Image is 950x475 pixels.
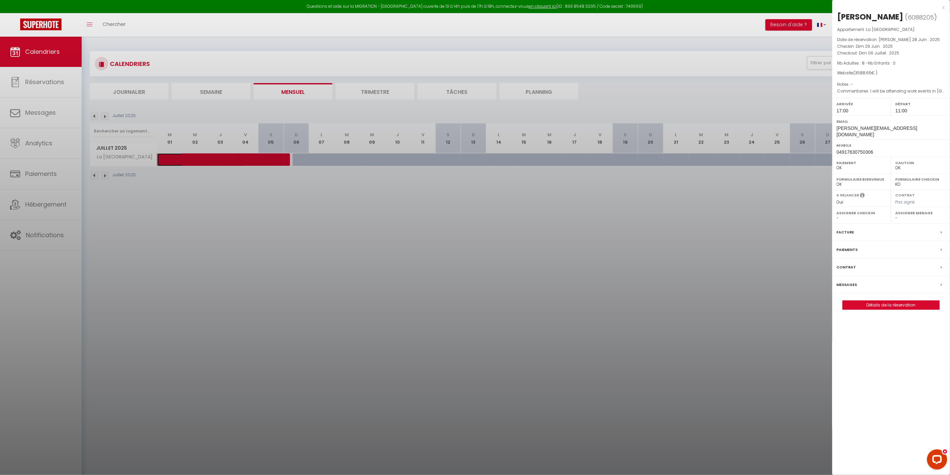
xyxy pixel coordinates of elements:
div: x [832,3,945,11]
p: Notes : [837,81,945,88]
label: Départ [896,101,946,107]
span: Nb Enfants : 0 [868,60,896,66]
span: 3588.65 [855,70,872,76]
span: Nb Adultes : 8 - [837,60,896,66]
p: Checkout : [837,50,945,57]
div: [PERSON_NAME] [837,11,904,22]
button: Détails de la réservation [842,300,940,310]
label: Contrat [896,192,915,197]
label: Assigner Checkin [837,210,887,216]
p: Date de réservation : [837,36,945,43]
label: Paiements [837,246,858,253]
span: 04917630750306 [837,149,873,155]
label: Arrivée [837,101,887,107]
span: La [GEOGRAPHIC_DATA] [866,27,915,32]
label: Mobile [837,142,946,149]
label: Caution [896,159,946,166]
label: Email [837,118,946,125]
span: Pas signé [896,199,915,205]
label: Formulaire Checkin [896,176,946,183]
label: Facture [837,229,854,236]
label: Paiement [837,159,887,166]
span: 6088205 [908,13,934,22]
label: Contrat [837,264,856,271]
i: Sélectionner OUI si vous souhaiter envoyer les séquences de messages post-checkout [860,192,865,200]
span: ( € ) [854,70,878,76]
iframe: LiveChat chat widget [922,447,950,475]
span: Dim 29 Juin . 2025 [856,43,893,49]
span: Dim 06 Juillet . 2025 [859,50,900,56]
label: Messages [837,281,857,288]
span: [PERSON_NAME][EMAIL_ADDRESS][DOMAIN_NAME] [837,125,917,137]
div: Website [837,70,945,76]
a: Détails de la réservation [843,301,940,309]
label: Formulaire Bienvenue [837,176,887,183]
label: A relancer [837,192,859,198]
label: Assigner Menage [896,210,946,216]
p: Appartement : [837,26,945,33]
span: - [851,81,853,87]
span: 17:00 [837,108,849,113]
p: Commentaires : [837,88,945,95]
span: 11:00 [896,108,907,113]
span: ( ) [905,12,937,22]
p: Checkin : [837,43,945,50]
span: [PERSON_NAME] 28 Juin . 2025 [879,37,940,42]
